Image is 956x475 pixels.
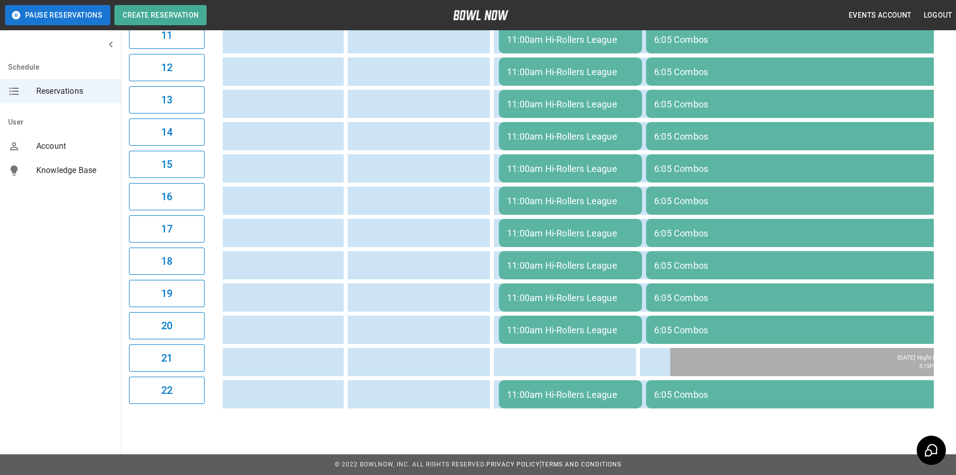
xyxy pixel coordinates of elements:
[486,461,540,468] a: Privacy Policy
[507,292,634,303] div: 11:00am Hi-Rollers League
[507,34,634,45] div: 11:00am Hi-Rollers League
[129,151,205,178] button: 15
[129,312,205,339] button: 20
[129,183,205,210] button: 16
[161,27,172,43] h6: 11
[541,461,621,468] a: Terms and Conditions
[161,221,172,237] h6: 17
[161,124,172,140] h6: 14
[129,344,205,372] button: 21
[161,382,172,398] h6: 22
[36,164,113,176] span: Knowledge Base
[129,248,205,275] button: 18
[129,377,205,404] button: 22
[335,461,486,468] span: © 2022 BowlNow, Inc. All Rights Reserved.
[114,5,207,25] button: Create Reservation
[920,6,956,25] button: Logout
[507,163,634,174] div: 11:00am Hi-Rollers League
[161,60,172,76] h6: 12
[507,99,634,109] div: 11:00am Hi-Rollers League
[507,228,634,239] div: 11:00am Hi-Rollers League
[5,5,110,25] button: Pause Reservations
[507,325,634,335] div: 11:00am Hi-Rollers League
[507,131,634,142] div: 11:00am Hi-Rollers League
[453,10,508,20] img: logo
[507,260,634,271] div: 11:00am Hi-Rollers League
[129,280,205,307] button: 19
[161,92,172,108] h6: 13
[129,22,205,49] button: 11
[845,6,916,25] button: Events Account
[36,140,113,152] span: Account
[129,215,205,243] button: 17
[161,156,172,172] h6: 15
[129,86,205,113] button: 13
[161,350,172,366] h6: 21
[161,318,172,334] h6: 20
[507,389,634,400] div: 11:00am Hi-Rollers League
[161,285,172,302] h6: 19
[161,189,172,205] h6: 16
[507,196,634,206] div: 11:00am Hi-Rollers League
[129,118,205,146] button: 14
[129,54,205,81] button: 12
[507,67,634,77] div: 11:00am Hi-Rollers League
[161,253,172,269] h6: 18
[36,85,113,97] span: Reservations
